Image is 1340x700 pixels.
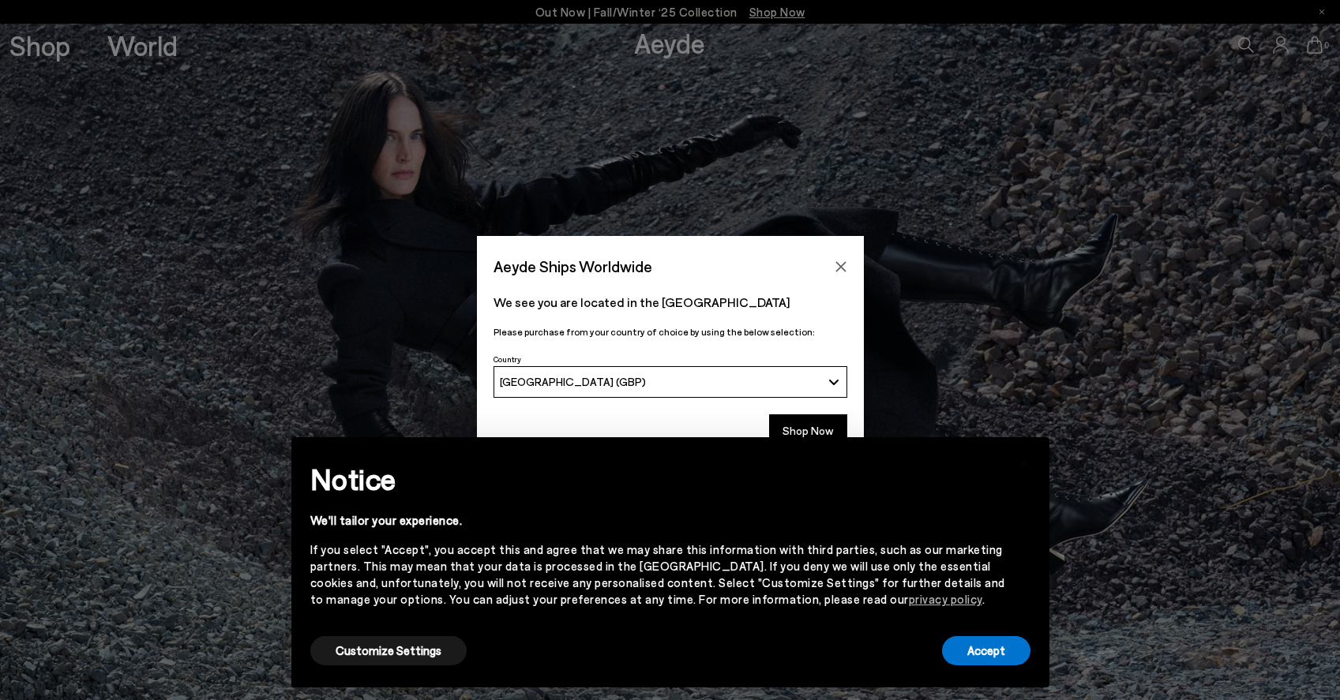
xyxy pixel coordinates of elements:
span: × [1019,449,1030,472]
a: privacy policy [909,592,982,606]
span: Aeyde Ships Worldwide [494,253,652,280]
p: Please purchase from your country of choice by using the below selection: [494,324,847,339]
span: [GEOGRAPHIC_DATA] (GBP) [500,375,646,388]
button: Shop Now [769,414,847,447]
span: Country [494,354,521,364]
div: If you select "Accept", you accept this and agree that we may share this information with third p... [310,541,1005,608]
button: Close this notice [1005,442,1043,480]
div: We'll tailor your experience. [310,512,1005,529]
p: We see you are located in the [GEOGRAPHIC_DATA] [494,293,847,312]
button: Close [829,255,853,279]
button: Accept [942,636,1030,665]
h2: Notice [310,459,1005,500]
button: Customize Settings [310,636,467,665]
